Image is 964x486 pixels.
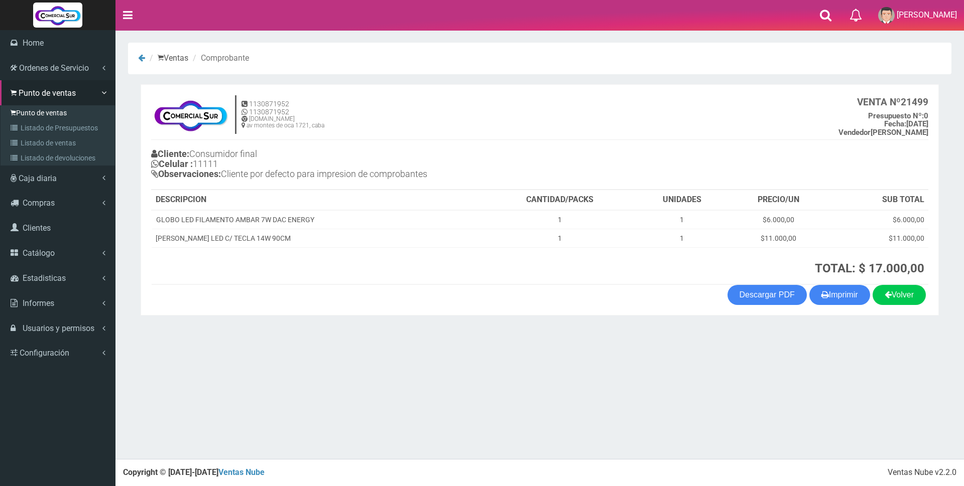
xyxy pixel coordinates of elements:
[147,53,188,64] li: Ventas
[728,285,807,305] a: Descargar PDF
[635,190,729,210] th: UNIDADES
[884,119,906,128] strong: Fecha:
[23,198,55,208] span: Compras
[729,210,828,229] td: $6.000,00
[151,148,189,159] b: Cliente:
[152,210,485,229] td: GLOBO LED FILAMENTO AMBAR 7W DAC ENERGY
[635,229,729,247] td: 1
[23,38,44,48] span: Home
[897,10,957,20] span: [PERSON_NAME]
[857,96,901,108] strong: VENTA Nº
[23,323,94,333] span: Usuarios y permisos
[242,116,324,129] h6: [DOMAIN_NAME] av montes de oca 1721, caba
[151,169,221,179] b: Observaciones:
[838,128,928,137] b: [PERSON_NAME]
[873,285,926,305] a: Volver
[868,111,928,120] b: 0
[23,248,55,258] span: Catálogo
[3,105,115,120] a: Punto de ventas
[3,120,115,135] a: Listado de Presupuestos
[152,190,485,210] th: DESCRIPCION
[884,119,928,128] b: [DATE]
[485,210,636,229] td: 1
[23,223,51,233] span: Clientes
[123,467,265,477] strong: Copyright © [DATE]-[DATE]
[242,100,324,116] h5: 1130871952 1130871952
[828,190,928,210] th: SUB TOTAL
[19,174,57,183] span: Caja diaria
[815,261,924,275] strong: TOTAL: $ 17.000,00
[828,229,928,247] td: $11.000,00
[857,96,928,108] b: 21499
[729,190,828,210] th: PRECIO/UN
[888,467,956,478] div: Ventas Nube v2.2.0
[878,7,895,24] img: User Image
[729,229,828,247] td: $11.000,00
[828,210,928,229] td: $6.000,00
[151,95,230,135] img: f695dc5f3a855ddc19300c990e0c55a2.jpg
[151,146,540,184] h4: Consumidor final 11111 Cliente por defecto para impresion de comprobantes
[19,88,76,98] span: Punto de ventas
[485,190,636,210] th: CANTIDAD/PACKS
[809,285,870,305] button: Imprimir
[485,229,636,247] td: 1
[3,150,115,166] a: Listado de devoluciones
[33,3,82,28] img: Logo grande
[218,467,265,477] a: Ventas Nube
[635,210,729,229] td: 1
[23,298,54,308] span: Informes
[151,158,193,169] b: Celular :
[23,273,66,283] span: Estadisticas
[868,111,924,120] strong: Presupuesto Nº:
[838,128,871,137] strong: Vendedor
[19,63,89,73] span: Ordenes de Servicio
[190,53,249,64] li: Comprobante
[20,348,69,358] span: Configuración
[152,229,485,247] td: [PERSON_NAME] LED C/ TECLA 14W 90CM
[3,135,115,150] a: Listado de ventas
